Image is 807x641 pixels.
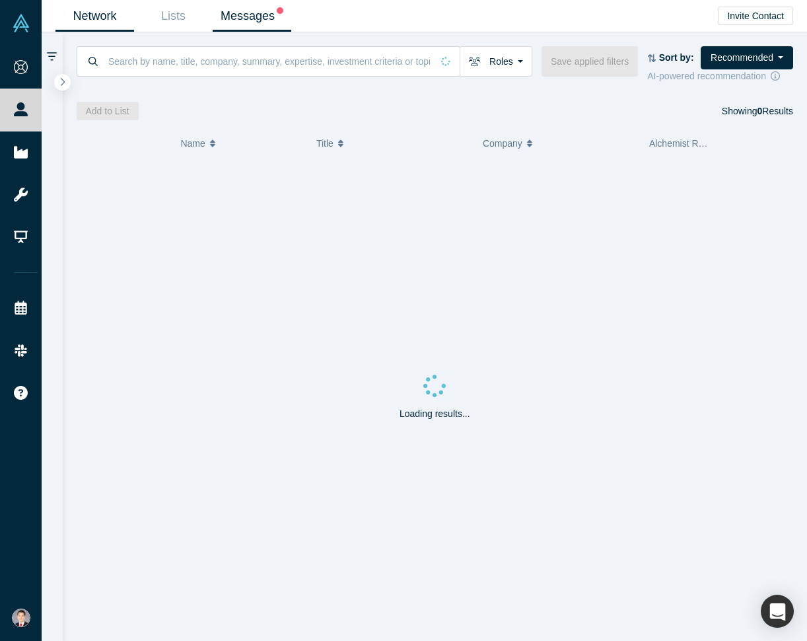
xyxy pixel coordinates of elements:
a: Messages [213,1,291,32]
p: Loading results... [400,407,470,421]
span: Title [316,130,333,157]
strong: 0 [757,106,763,116]
span: Name [180,130,205,157]
span: Company [483,130,522,157]
img: Ethan Yang's Account [12,609,30,627]
button: Recommended [701,46,793,69]
a: Lists [134,1,213,32]
div: Showing [722,102,793,120]
button: Save applied filters [542,46,638,77]
span: Results [757,106,793,116]
span: Alchemist Role [649,138,711,149]
button: Company [483,130,635,157]
button: Name [180,130,302,157]
button: Title [316,130,469,157]
a: Network [55,1,134,32]
button: Add to List [77,102,139,120]
img: Alchemist Vault Logo [12,14,30,32]
button: Invite Contact [718,7,793,25]
div: AI-powered recommendation [647,69,793,83]
strong: Sort by: [659,52,694,63]
button: Roles [460,46,532,77]
input: Search by name, title, company, summary, expertise, investment criteria or topics of focus [107,46,432,77]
